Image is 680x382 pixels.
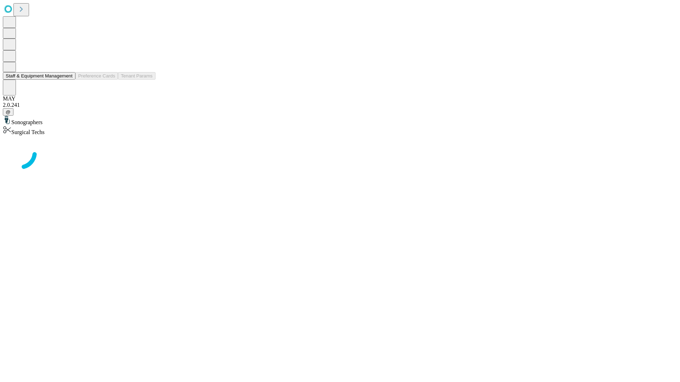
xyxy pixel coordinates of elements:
[3,116,677,126] div: Sonographers
[3,102,677,108] div: 2.0.241
[75,72,118,80] button: Preference Cards
[3,95,677,102] div: MAY
[118,72,155,80] button: Tenant Params
[6,109,11,115] span: @
[3,72,75,80] button: Staff & Equipment Management
[3,126,677,135] div: Surgical Techs
[3,108,13,116] button: @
